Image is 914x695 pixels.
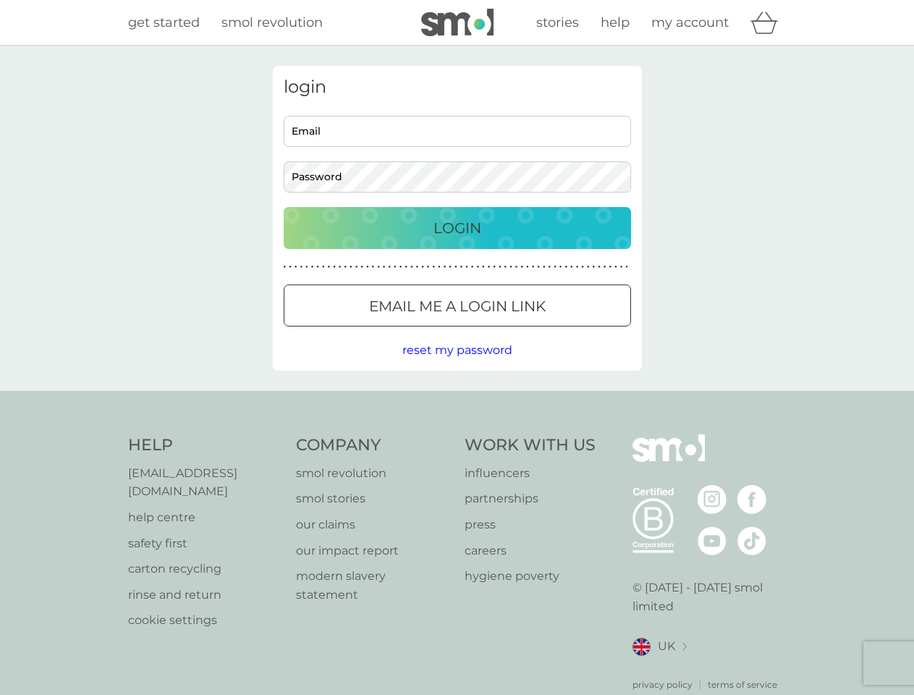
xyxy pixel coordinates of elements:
[465,434,596,457] h4: Work With Us
[296,542,450,560] p: our impact report
[658,637,675,656] span: UK
[536,14,579,30] span: stories
[296,567,450,604] a: modern slavery statement
[537,264,540,271] p: ●
[339,264,342,271] p: ●
[465,542,596,560] a: careers
[328,264,331,271] p: ●
[509,264,512,271] p: ●
[632,578,787,615] p: © [DATE] - [DATE] smol limited
[128,586,282,605] a: rinse and return
[488,264,491,271] p: ●
[296,464,450,483] p: smol revolution
[355,264,358,271] p: ●
[493,264,496,271] p: ●
[128,464,282,501] a: [EMAIL_ADDRESS][DOMAIN_NAME]
[620,264,623,271] p: ●
[698,485,727,514] img: visit the smol Instagram page
[402,343,512,357] span: reset my password
[482,264,485,271] p: ●
[515,264,518,271] p: ●
[632,434,705,484] img: smol
[360,264,363,271] p: ●
[708,678,777,691] p: terms of service
[300,264,302,271] p: ●
[296,489,450,508] p: smol stories
[614,264,617,271] p: ●
[305,264,308,271] p: ●
[383,264,386,271] p: ●
[581,264,584,271] p: ●
[465,489,596,508] a: partnerships
[402,341,512,360] button: reset my password
[554,264,557,271] p: ●
[449,264,452,271] p: ●
[128,534,282,553] a: safety first
[698,526,727,555] img: visit the smol Youtube page
[504,264,507,271] p: ●
[476,264,479,271] p: ●
[601,14,630,30] span: help
[520,264,523,271] p: ●
[284,285,631,327] button: Email me a login link
[536,12,579,33] a: stories
[377,264,380,271] p: ●
[284,77,631,98] h3: login
[388,264,391,271] p: ●
[454,264,457,271] p: ●
[221,14,323,30] span: smol revolution
[651,12,729,33] a: my account
[625,264,628,271] p: ●
[372,264,375,271] p: ●
[549,264,551,271] p: ●
[564,264,567,271] p: ●
[598,264,601,271] p: ●
[421,9,494,36] img: smol
[499,264,502,271] p: ●
[394,264,397,271] p: ●
[559,264,562,271] p: ●
[570,264,573,271] p: ●
[465,264,468,271] p: ●
[576,264,579,271] p: ●
[609,264,612,271] p: ●
[350,264,352,271] p: ●
[366,264,369,271] p: ●
[128,434,282,457] h4: Help
[532,264,535,271] p: ●
[465,515,596,534] a: press
[421,264,424,271] p: ●
[405,264,407,271] p: ●
[604,264,606,271] p: ●
[128,611,282,630] a: cookie settings
[296,515,450,534] a: our claims
[295,264,297,271] p: ●
[221,12,323,33] a: smol revolution
[471,264,474,271] p: ●
[444,264,447,271] p: ●
[369,295,546,318] p: Email me a login link
[311,264,314,271] p: ●
[289,264,292,271] p: ●
[587,264,590,271] p: ●
[128,508,282,527] p: help centre
[601,12,630,33] a: help
[128,560,282,578] p: carton recycling
[322,264,325,271] p: ●
[543,264,546,271] p: ●
[438,264,441,271] p: ●
[427,264,430,271] p: ●
[333,264,336,271] p: ●
[344,264,347,271] p: ●
[632,678,693,691] p: privacy policy
[651,14,729,30] span: my account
